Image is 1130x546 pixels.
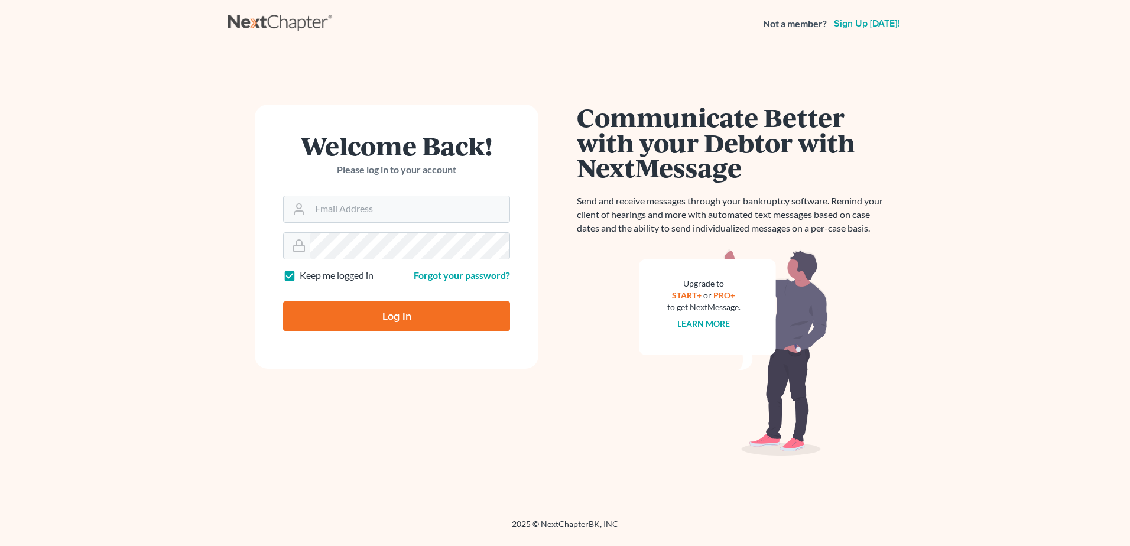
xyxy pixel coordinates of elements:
[763,17,827,31] strong: Not a member?
[283,133,510,158] h1: Welcome Back!
[283,301,510,331] input: Log In
[228,518,902,539] div: 2025 © NextChapterBK, INC
[414,269,510,281] a: Forgot your password?
[704,290,712,300] span: or
[639,249,828,456] img: nextmessage_bg-59042aed3d76b12b5cd301f8e5b87938c9018125f34e5fa2b7a6b67550977c72.svg
[577,194,890,235] p: Send and receive messages through your bankruptcy software. Remind your client of hearings and mo...
[678,318,730,329] a: Learn more
[673,290,702,300] a: START+
[300,269,374,282] label: Keep me logged in
[283,163,510,177] p: Please log in to your account
[832,19,902,28] a: Sign up [DATE]!
[714,290,736,300] a: PRO+
[577,105,890,180] h1: Communicate Better with your Debtor with NextMessage
[667,301,741,313] div: to get NextMessage.
[667,278,741,290] div: Upgrade to
[310,196,509,222] input: Email Address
